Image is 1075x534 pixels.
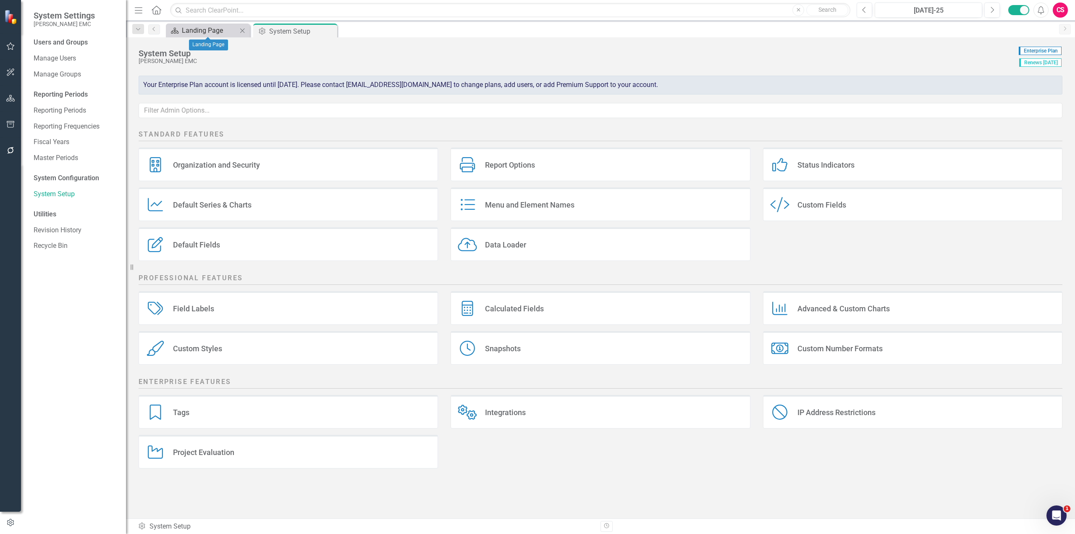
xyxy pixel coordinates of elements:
[34,106,118,116] a: Reporting Periods
[139,58,1015,64] div: [PERSON_NAME] EMC
[34,54,118,63] a: Manage Users
[139,274,1062,285] h2: Professional Features
[797,160,855,170] div: Status Indicators
[34,210,118,219] div: Utilities
[4,9,19,24] img: ClearPoint Strategy
[138,522,594,531] div: System Setup
[189,39,228,50] div: Landing Page
[818,6,836,13] span: Search
[34,11,95,21] span: System Settings
[34,122,118,132] a: Reporting Frequencies
[139,130,1062,141] h2: Standard Features
[34,38,118,47] div: Users and Groups
[139,377,1062,389] h2: Enterprise Features
[269,26,335,37] div: System Setup
[1019,58,1062,67] span: Renews [DATE]
[797,408,876,417] div: IP Address Restrictions
[34,21,95,27] small: [PERSON_NAME] EMC
[878,5,979,16] div: [DATE]-25
[806,4,848,16] button: Search
[173,240,220,250] div: Default Fields
[173,408,189,417] div: Tags
[797,304,890,313] div: Advanced & Custom Charts
[173,447,234,457] div: Project Evaluation
[34,241,118,251] a: Recycle Bin
[173,344,222,353] div: Custom Styles
[34,90,118,100] div: Reporting Periods
[1046,505,1067,526] iframe: Intercom live chat
[34,137,118,147] a: Fiscal Years
[485,200,574,210] div: Menu and Element Names
[170,3,850,18] input: Search ClearPoint...
[139,103,1062,118] input: Filter Admin Options...
[34,189,118,199] a: System Setup
[797,344,883,353] div: Custom Number Formats
[173,160,260,170] div: Organization and Security
[1053,3,1068,18] button: CS
[797,200,846,210] div: Custom Fields
[168,25,237,36] a: Landing Page
[34,226,118,235] a: Revision History
[1019,47,1062,55] span: Enterprise Plan
[485,160,535,170] div: Report Options
[173,304,214,313] div: Field Labels
[139,76,1062,95] div: Your Enterprise Plan account is licensed until [DATE]. Please contact [EMAIL_ADDRESS][DOMAIN_NAME...
[34,153,118,163] a: Master Periods
[34,70,118,79] a: Manage Groups
[485,304,544,313] div: Calculated Fields
[139,49,1015,58] div: System Setup
[182,25,237,36] div: Landing Page
[485,240,526,250] div: Data Loader
[875,3,982,18] button: [DATE]-25
[34,174,118,183] div: System Configuration
[1064,505,1070,512] span: 1
[485,408,526,417] div: Integrations
[173,200,252,210] div: Default Series & Charts
[485,344,521,353] div: Snapshots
